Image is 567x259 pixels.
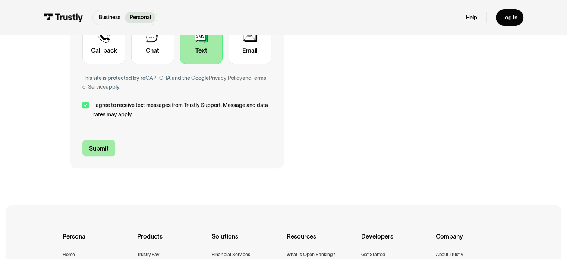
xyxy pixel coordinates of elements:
div: Resources [287,231,355,250]
input: Submit [82,140,115,156]
p: Personal [130,13,151,21]
a: Personal [125,12,155,23]
a: Financial Services [212,250,250,258]
a: Get Started [361,250,385,258]
div: Log in [502,14,517,21]
a: About Trustly [436,250,463,258]
div: Products [137,231,206,250]
div: Company [436,231,504,250]
a: Privacy Policy [209,75,242,81]
a: Help [466,14,477,21]
a: What is Open Banking? [287,250,335,258]
img: Trustly Logo [44,13,83,22]
a: Log in [496,9,523,25]
div: Personal [63,231,131,250]
p: Business [99,13,120,21]
a: Home [63,250,75,258]
a: Business [94,12,125,23]
div: Developers [361,231,430,250]
div: This site is protected by reCAPTCHA and the Google and apply. [82,73,271,92]
a: Trustly Pay [137,250,159,258]
span: I agree to receive text messages from Trustly Support. Message and data rates may apply. [93,101,271,119]
div: Solutions [212,231,280,250]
